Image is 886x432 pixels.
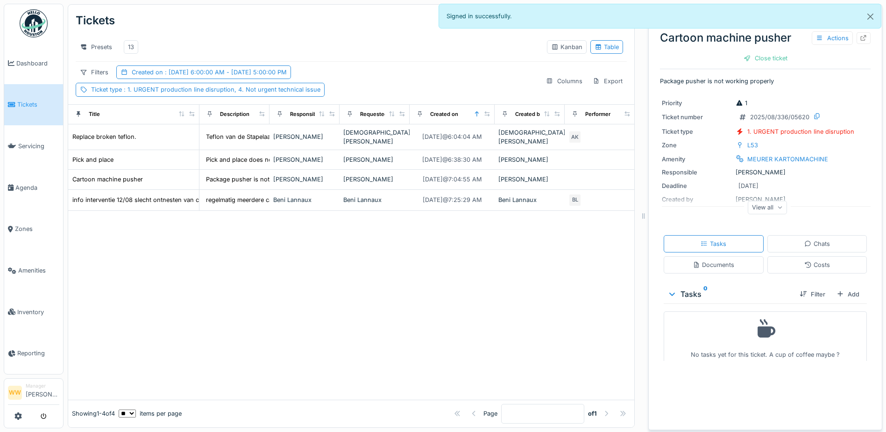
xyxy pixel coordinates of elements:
[812,31,853,45] div: Actions
[163,69,287,76] span: : [DATE] 6:00:00 AM - [DATE] 5:00:00 PM
[662,168,869,177] div: [PERSON_NAME]
[747,141,758,150] div: L53
[483,409,497,418] div: Page
[662,127,732,136] div: Ticket type
[4,209,63,250] a: Zones
[804,260,830,269] div: Costs
[15,183,59,192] span: Agenda
[568,194,581,207] div: BL
[72,175,143,184] div: Cartoon machine pusher
[498,175,561,184] div: [PERSON_NAME]
[4,333,63,374] a: Reporting
[588,74,627,88] div: Export
[206,155,333,164] div: Pick and place does not take all the capsules
[4,43,63,84] a: Dashboard
[72,155,113,164] div: Pick and place
[76,8,115,33] div: Tickets
[16,59,59,68] span: Dashboard
[343,195,406,204] div: Beni Lannaux
[4,125,63,167] a: Servicing
[72,409,115,418] div: Showing 1 - 4 of 4
[693,260,734,269] div: Documents
[4,250,63,291] a: Amenities
[26,382,59,403] li: [PERSON_NAME]
[290,110,321,118] div: Responsible
[128,43,134,51] div: 13
[747,127,854,136] div: 1. URGENT production line disruption
[736,99,747,108] div: 1
[17,100,59,109] span: Tickets
[89,110,100,118] div: Title
[422,132,482,141] div: [DATE] @ 6:04:04 AM
[595,43,619,51] div: Table
[15,224,59,233] span: Zones
[660,29,871,46] div: Cartoon machine pusher
[748,201,787,214] div: View all
[542,74,587,88] div: Columns
[804,239,830,248] div: Chats
[206,175,320,184] div: Package pusher is not working properly
[343,175,406,184] div: [PERSON_NAME]
[273,155,336,164] div: [PERSON_NAME]
[343,155,406,164] div: [PERSON_NAME]
[515,110,543,118] div: Created by
[91,85,320,94] div: Ticket type
[4,167,63,209] a: Agenda
[72,195,297,204] div: info interventie 12/08 slecht ontnesten van capsules over de verschillend lijnen
[422,155,482,164] div: [DATE] @ 6:38:30 AM
[423,195,482,204] div: [DATE] @ 7:25:29 AM
[72,132,136,141] div: Replace broken teflon.
[17,308,59,317] span: Inventory
[662,141,732,150] div: Zone
[660,77,871,86] p: Package pusher is not working properly
[8,382,59,405] a: WW Manager[PERSON_NAME]
[750,113,809,122] div: 2025/08/336/05620
[662,99,732,108] div: Priority
[568,130,581,144] div: AK
[703,288,708,300] sup: 0
[551,43,582,51] div: Kanban
[273,132,336,141] div: [PERSON_NAME]
[423,175,482,184] div: [DATE] @ 7:04:55 AM
[747,155,828,164] div: MEURER KARTONMACHINE
[498,128,561,146] div: [DEMOGRAPHIC_DATA][PERSON_NAME]
[17,349,59,358] span: Reporting
[132,68,287,77] div: Created on
[122,86,320,93] span: : 1. URGENT production line disruption, 4. Not urgent technical issue
[740,52,791,65] div: Close ticket
[498,195,561,204] div: Beni Lannaux
[667,288,792,300] div: Tasks
[273,175,336,184] div: [PERSON_NAME]
[662,113,732,122] div: Ticket number
[360,110,396,118] div: Requested by
[430,110,458,118] div: Created on
[220,110,249,118] div: Description
[26,382,59,389] div: Manager
[119,409,182,418] div: items per page
[738,181,758,190] div: [DATE]
[8,386,22,400] li: WW
[76,65,113,79] div: Filters
[76,40,116,54] div: Presets
[4,291,63,333] a: Inventory
[20,9,48,37] img: Badge_color-CXgf-gQk.svg
[662,155,732,164] div: Amenity
[860,4,881,29] button: Close
[670,316,861,359] div: No tasks yet for this ticket. A cup of coffee maybe ?
[18,266,59,275] span: Amenities
[662,168,732,177] div: Responsible
[206,132,383,141] div: Teflon van de Stapelaar moet vervangen [PERSON_NAME] z...
[343,128,406,146] div: [DEMOGRAPHIC_DATA][PERSON_NAME]
[498,155,561,164] div: [PERSON_NAME]
[588,409,597,418] strong: of 1
[206,195,291,204] div: regelmatig meerdere capsules
[662,181,732,190] div: Deadline
[833,288,863,301] div: Add
[439,4,882,29] div: Signed in successfully.
[796,288,829,301] div: Filter
[585,110,610,118] div: Performer
[18,142,59,151] span: Servicing
[4,84,63,126] a: Tickets
[273,195,336,204] div: Beni Lannaux
[701,239,726,248] div: Tasks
